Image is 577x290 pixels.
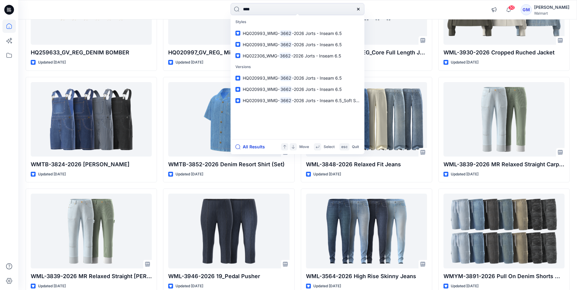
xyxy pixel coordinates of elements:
[168,48,289,57] p: HQ020997_GV_REG_ Mini Skort w In [GEOGRAPHIC_DATA] Shorts
[292,31,342,36] span: -2026 Jorts - Inseam 6.5
[31,82,152,157] a: WMTB-3824-2026 Shortall
[306,194,427,268] a: WML-3564-2026 High Rise Skinny Jeans
[176,171,203,178] p: Updated [DATE]
[534,11,569,16] div: Walmart
[280,41,292,48] mark: 3662
[31,160,152,169] p: WMTB-3824-2026 [PERSON_NAME]
[299,144,309,150] p: Move
[534,4,569,11] div: [PERSON_NAME]
[280,30,292,37] mark: 3662
[306,82,427,157] a: WML-3848-2026 Relaxed Fit Jeans
[235,143,269,150] button: All Results
[521,4,532,15] div: GM
[451,59,478,66] p: Updated [DATE]
[243,31,280,36] span: HQ020993_WMG-
[243,87,280,92] span: HQ020993_WMG-
[292,42,342,47] span: -2026 Jorts - Inseam 6.5
[306,272,427,281] p: WML-3564-2026 High Rise Skinny Jeans
[443,48,565,57] p: WML-3930-2026 Cropped Ruched Jacket
[443,160,565,169] p: WML-3839-2026 MR Relaxed Straight Carpenter_Cost Opt
[443,82,565,157] a: WML-3839-2026 MR Relaxed Straight Carpenter_Cost Opt
[232,61,363,73] p: Versions
[176,59,203,66] p: Updated [DATE]
[168,160,289,169] p: WMTB-3852-2026 Denim Resort Shirt (Set)
[443,272,565,281] p: WMYM-3891-2026 Pull On Denim Shorts Workwear
[292,75,342,81] span: -2026 Jorts - Inseam 6.5
[508,5,515,10] span: 50
[243,53,279,58] span: HQ022306_WMG-
[280,97,292,104] mark: 3662
[31,272,152,281] p: WML-3839-2026 MR Relaxed Straight [PERSON_NAME]
[292,87,342,92] span: -2026 Jorts - Inseam 6.5
[313,171,341,178] p: Updated [DATE]
[324,144,335,150] p: Select
[168,82,289,157] a: WMTB-3852-2026 Denim Resort Shirt (Set)
[232,72,363,84] a: HQ020993_WMG-3662-2026 Jorts - Inseam 6.5
[306,48,427,57] p: TS1736016006_GV_REG_Core Full Length Jegging
[232,95,363,106] a: HQ020993_WMG-3662-2026 Jorts - Inseam 6.5_Soft Silver
[38,283,66,289] p: Updated [DATE]
[38,171,66,178] p: Updated [DATE]
[291,53,341,58] span: -2026 Jorts - Inseam 6.5
[280,74,292,81] mark: 3662
[232,28,363,39] a: HQ020993_WMG-3662-2026 Jorts - Inseam 6.5
[352,144,359,150] p: Quit
[279,52,291,59] mark: 3662
[232,39,363,50] a: HQ020993_WMG-3662-2026 Jorts - Inseam 6.5
[232,50,363,61] a: HQ022306_WMG-3662-2026 Jorts - Inseam 6.5
[31,48,152,57] p: HQ259633_GV_REG_DENIM BOMBER
[168,194,289,268] a: WML-3946-2026 19_Pedal Pusher
[443,194,565,268] a: WMYM-3891-2026 Pull On Denim Shorts Workwear
[243,75,280,81] span: HQ020993_WMG-
[451,283,478,289] p: Updated [DATE]
[280,86,292,93] mark: 3662
[232,84,363,95] a: HQ020993_WMG-3662-2026 Jorts - Inseam 6.5
[243,98,280,103] span: HQ020993_WMG-
[306,160,427,169] p: WML-3848-2026 Relaxed Fit Jeans
[38,59,66,66] p: Updated [DATE]
[31,194,152,268] a: WML-3839-2026 MR Relaxed Straight Carpenter
[451,171,478,178] p: Updated [DATE]
[341,144,348,150] p: esc
[313,283,341,289] p: Updated [DATE]
[168,272,289,281] p: WML-3946-2026 19_Pedal Pusher
[292,98,364,103] span: -2026 Jorts - Inseam 6.5_Soft Silver
[232,16,363,28] p: Styles
[176,283,203,289] p: Updated [DATE]
[243,42,280,47] span: HQ020993_WMG-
